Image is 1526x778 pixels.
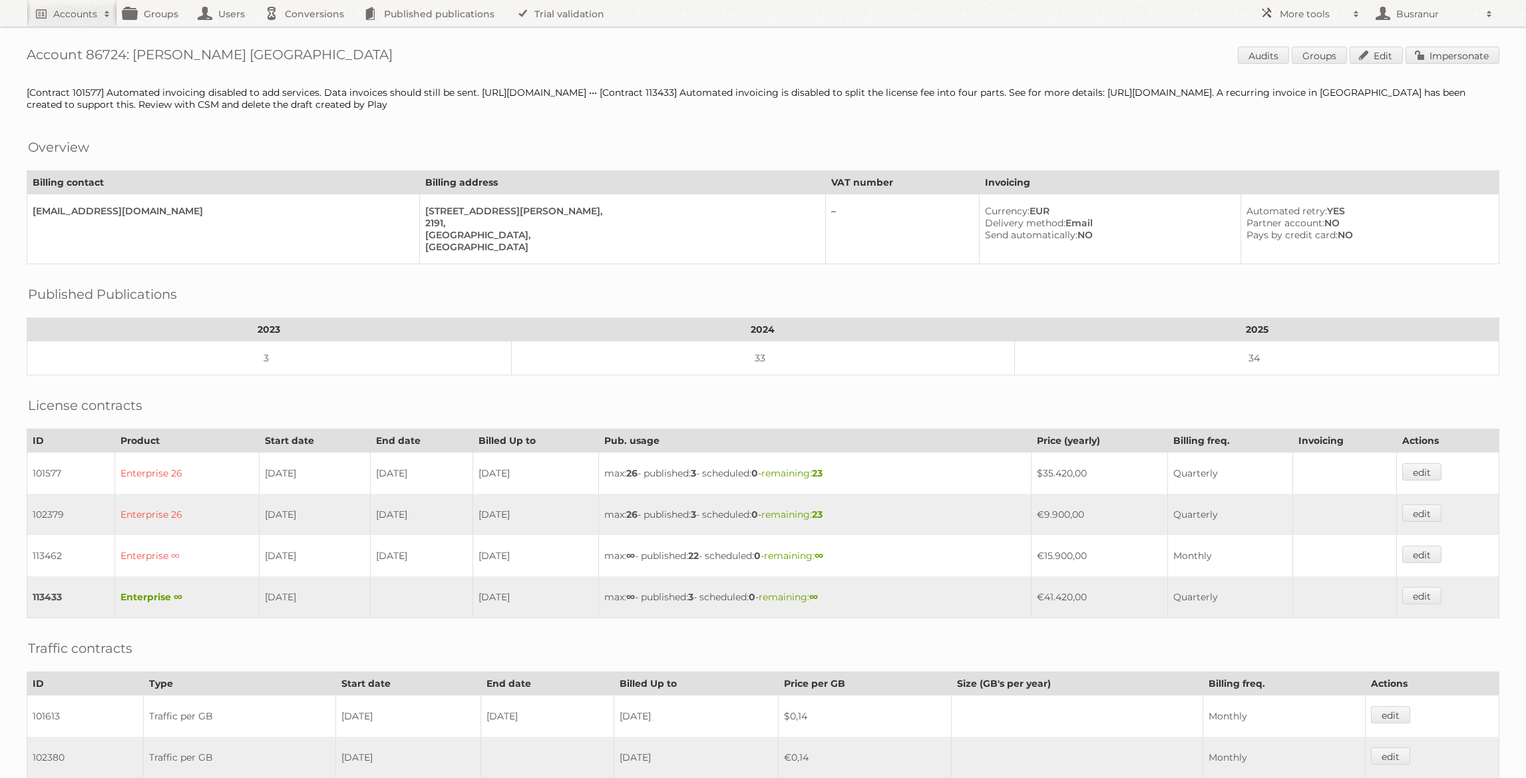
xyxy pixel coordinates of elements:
div: NO [1246,229,1488,241]
span: Partner account: [1246,217,1324,229]
a: Groups [1292,47,1347,64]
strong: 0 [751,467,758,479]
th: Actions [1396,429,1499,453]
td: Quarterly [1168,453,1292,494]
span: remaining: [761,508,823,520]
td: [DATE] [259,535,370,576]
td: Monthly [1168,535,1292,576]
a: edit [1402,504,1441,522]
td: €41.420,00 [1031,576,1168,618]
th: Price (yearly) [1031,429,1168,453]
td: max: - published: - scheduled: - [599,535,1032,576]
strong: 26 [626,467,638,479]
td: €15.900,00 [1031,535,1168,576]
div: EUR [985,205,1229,217]
td: – [826,194,980,264]
th: Pub. usage [599,429,1032,453]
th: Product [115,429,260,453]
span: Send automatically: [985,229,1077,241]
strong: ∞ [815,550,823,562]
div: [GEOGRAPHIC_DATA], [425,229,815,241]
strong: 3 [688,591,693,603]
td: Enterprise 26 [115,494,260,535]
span: remaining: [761,467,823,479]
div: [STREET_ADDRESS][PERSON_NAME], [425,205,815,217]
th: Billed Up to [473,429,599,453]
a: Edit [1350,47,1403,64]
th: Billing freq. [1203,672,1366,695]
h2: Overview [28,137,89,157]
td: Enterprise ∞ [115,576,260,618]
th: Start date [259,429,370,453]
strong: 3 [691,467,696,479]
td: 33 [511,341,1014,375]
th: 2023 [27,318,512,341]
div: [Contract 101577] Automated invoicing disabled to add services. Data invoices should still be sen... [27,87,1499,110]
th: Billing contact [27,171,420,194]
td: [DATE] [259,494,370,535]
strong: 26 [626,508,638,520]
a: edit [1371,747,1410,765]
a: Audits [1238,47,1289,64]
div: [EMAIL_ADDRESS][DOMAIN_NAME] [33,205,409,217]
th: Price per GB [778,672,952,695]
span: remaining: [759,591,818,603]
td: 3 [27,341,512,375]
td: 34 [1015,341,1499,375]
a: edit [1402,546,1441,563]
th: Size (GB's per year) [952,672,1203,695]
td: max: - published: - scheduled: - [599,494,1032,535]
td: Traffic per GB [143,695,335,737]
strong: 0 [754,550,761,562]
td: max: - published: - scheduled: - [599,453,1032,494]
th: ID [27,429,115,453]
th: Invoicing [980,171,1499,194]
strong: 23 [812,467,823,479]
strong: 0 [749,591,755,603]
td: [DATE] [370,494,473,535]
th: 2024 [511,318,1014,341]
span: Delivery method: [985,217,1065,229]
a: edit [1402,587,1441,604]
span: Currency: [985,205,1030,217]
td: Quarterly [1168,576,1292,618]
td: 113433 [27,576,115,618]
th: Start date [335,672,480,695]
strong: 23 [812,508,823,520]
th: Billing address [419,171,826,194]
th: Billed Up to [614,672,778,695]
div: Email [985,217,1229,229]
a: edit [1402,463,1441,481]
td: €9.900,00 [1031,494,1168,535]
td: [DATE] [335,695,480,737]
td: 101577 [27,453,115,494]
td: [DATE] [259,576,370,618]
strong: 3 [691,508,696,520]
th: 2025 [1015,318,1499,341]
strong: ∞ [809,591,818,603]
h2: Published Publications [28,284,177,304]
th: End date [370,429,473,453]
h1: Account 86724: [PERSON_NAME] [GEOGRAPHIC_DATA] [27,47,1499,67]
strong: ∞ [626,591,635,603]
td: [DATE] [370,453,473,494]
h2: License contracts [28,395,142,415]
th: Type [143,672,335,695]
td: 101613 [27,695,144,737]
td: Enterprise 26 [115,453,260,494]
div: 2191, [425,217,815,229]
td: 102379 [27,494,115,535]
td: $35.420,00 [1031,453,1168,494]
span: Pays by credit card: [1246,229,1338,241]
td: $0,14 [778,695,952,737]
th: Actions [1366,672,1499,695]
strong: ∞ [626,550,635,562]
td: Monthly [1203,695,1366,737]
h2: Traffic contracts [28,638,132,658]
th: ID [27,672,144,695]
a: edit [1371,706,1410,723]
div: NO [1246,217,1488,229]
strong: 22 [688,550,699,562]
td: [DATE] [473,453,599,494]
td: max: - published: - scheduled: - [599,576,1032,618]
